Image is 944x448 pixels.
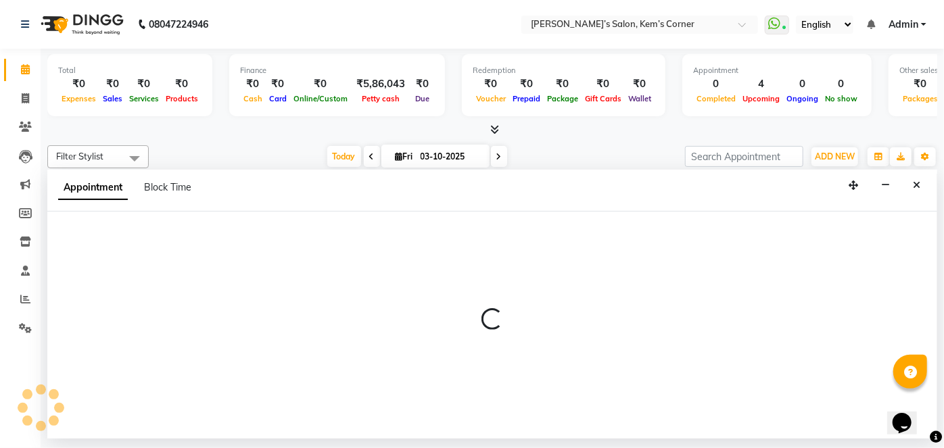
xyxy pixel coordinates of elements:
[544,94,582,103] span: Package
[693,94,739,103] span: Completed
[625,76,655,92] div: ₹0
[739,76,783,92] div: 4
[685,146,803,167] input: Search Appointment
[815,151,855,161] span: ADD NEW
[240,65,434,76] div: Finance
[509,94,544,103] span: Prepaid
[149,5,208,43] b: 08047224946
[99,76,126,92] div: ₹0
[473,94,509,103] span: Voucher
[473,65,655,76] div: Redemption
[417,147,484,167] input: 2025-10-03
[582,94,625,103] span: Gift Cards
[144,181,191,193] span: Block Time
[58,65,202,76] div: Total
[126,94,162,103] span: Services
[739,94,783,103] span: Upcoming
[266,94,290,103] span: Card
[473,76,509,92] div: ₹0
[412,94,433,103] span: Due
[56,151,103,161] span: Filter Stylist
[889,18,918,32] span: Admin
[509,76,544,92] div: ₹0
[907,175,926,196] button: Close
[327,146,361,167] span: Today
[240,76,266,92] div: ₹0
[266,76,290,92] div: ₹0
[822,76,861,92] div: 0
[351,76,410,92] div: ₹5,86,043
[410,76,434,92] div: ₹0
[783,76,822,92] div: 0
[290,94,351,103] span: Online/Custom
[822,94,861,103] span: No show
[126,76,162,92] div: ₹0
[58,94,99,103] span: Expenses
[582,76,625,92] div: ₹0
[358,94,403,103] span: Petty cash
[811,147,858,166] button: ADD NEW
[693,65,861,76] div: Appointment
[240,94,266,103] span: Cash
[290,76,351,92] div: ₹0
[899,94,941,103] span: Packages
[99,94,126,103] span: Sales
[34,5,127,43] img: logo
[544,76,582,92] div: ₹0
[58,176,128,200] span: Appointment
[162,94,202,103] span: Products
[392,151,417,161] span: Fri
[887,394,930,434] iframe: chat widget
[693,76,739,92] div: 0
[625,94,655,103] span: Wallet
[783,94,822,103] span: Ongoing
[58,76,99,92] div: ₹0
[899,76,941,92] div: ₹0
[162,76,202,92] div: ₹0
